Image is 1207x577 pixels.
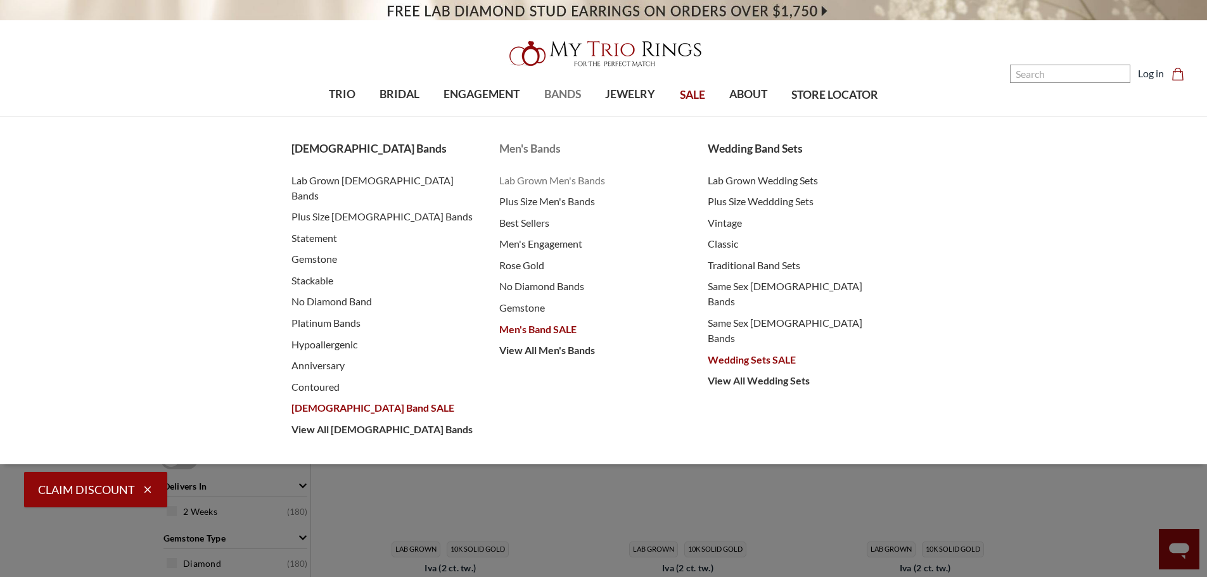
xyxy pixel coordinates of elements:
[336,115,348,117] button: submenu toggle
[708,236,891,251] a: Classic
[350,34,857,74] a: My Trio Rings
[499,279,682,294] a: No Diamond Bands
[475,115,488,117] button: submenu toggle
[708,258,891,273] a: Traditional Band Sets
[291,315,475,331] a: Platinum Bands
[499,236,682,251] a: Men's Engagement
[499,322,682,337] a: Men's Band SALE
[532,74,593,115] a: BANDS
[431,74,532,115] a: ENGAGEMENT
[680,87,705,103] span: SALE
[791,87,878,103] span: STORE LOCATOR
[499,215,682,231] a: Best Sellers
[393,115,406,117] button: submenu toggle
[291,251,475,267] a: Gemstone
[291,337,475,352] a: Hypoallergenic
[1138,66,1164,81] a: Log in
[667,75,717,116] a: SALE
[1010,65,1130,83] input: Search and use arrows or TAB to navigate results
[291,400,475,415] a: [DEMOGRAPHIC_DATA] Band SALE
[624,115,637,117] button: submenu toggle
[291,358,475,373] a: Anniversary
[24,472,167,507] button: Claim Discount
[291,209,475,224] a: Plus Size [DEMOGRAPHIC_DATA] Bands
[380,86,419,103] span: BRIDAL
[291,379,475,395] a: Contoured
[291,173,475,203] a: Lab Grown [DEMOGRAPHIC_DATA] Bands
[291,141,475,157] a: [DEMOGRAPHIC_DATA] Bands
[291,231,475,246] a: Statement
[329,86,355,103] span: TRIO
[708,173,891,188] a: Lab Grown Wedding Sets
[291,273,475,288] a: Stackable
[779,75,890,116] a: STORE LOCATOR
[502,34,705,74] img: My Trio Rings
[1172,68,1184,80] svg: cart.cart_preview
[499,343,682,358] a: View All Men's Bands
[499,194,682,209] a: Plus Size Men's Bands
[444,86,520,103] span: ENGAGEMENT
[499,141,682,157] a: Men's Bands
[544,86,581,103] span: BANDS
[499,173,682,188] a: Lab Grown Men's Bands
[708,279,891,309] a: Same Sex [DEMOGRAPHIC_DATA] Bands
[708,315,891,346] a: Same Sex [DEMOGRAPHIC_DATA] Bands
[367,74,431,115] a: BRIDAL
[708,194,891,209] a: Plus Size Weddding Sets
[291,294,475,309] a: No Diamond Band
[729,86,767,103] span: ABOUT
[317,74,367,115] a: TRIO
[708,215,891,231] a: Vintage
[556,115,569,117] button: submenu toggle
[593,74,667,115] a: JEWELRY
[291,422,475,437] a: View All [DEMOGRAPHIC_DATA] Bands
[499,258,682,273] a: Rose Gold
[1172,66,1192,81] a: Cart with 0 items
[708,373,891,388] a: View All Wedding Sets
[499,300,682,315] a: Gemstone
[742,115,755,117] button: submenu toggle
[708,352,891,367] a: Wedding Sets SALE
[708,141,891,157] a: Wedding Band Sets
[605,86,655,103] span: JEWELRY
[717,74,779,115] a: ABOUT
